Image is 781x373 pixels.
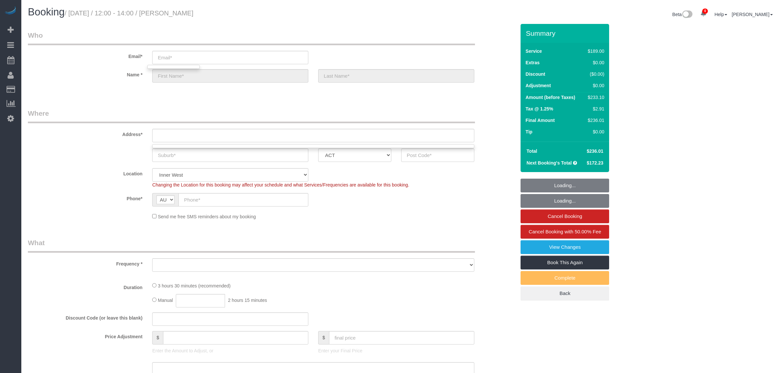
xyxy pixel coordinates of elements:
[585,71,604,77] div: ($0.00)
[23,168,147,177] label: Location
[23,312,147,321] label: Discount Code (or leave this blank)
[585,117,604,124] div: $236.01
[682,10,692,19] img: New interface
[158,283,231,288] span: 3 hours 30 minutes (recommended)
[152,331,163,344] span: $
[28,238,475,253] legend: What
[521,225,609,239] a: Cancel Booking with 50.00% Fee
[152,148,308,162] input: Suburb*
[521,286,609,300] a: Back
[525,128,532,135] label: Tip
[697,7,710,21] a: 0
[178,193,308,206] input: Phone*
[521,240,609,254] a: View Changes
[65,10,194,17] small: / [DATE] / 12:00 - 14:00 / [PERSON_NAME]
[521,209,609,223] a: Cancel Booking
[525,82,551,89] label: Adjustment
[525,106,553,112] label: Tax @ 1.25%
[318,331,329,344] span: $
[585,82,604,89] div: $0.00
[28,108,475,123] legend: Where
[28,30,475,45] legend: Who
[401,148,474,162] input: Post Code*
[318,347,474,354] p: Enter your Final Price
[28,6,65,18] span: Booking
[23,193,147,202] label: Phone*
[526,160,572,166] strong: Next Booking's Total
[23,69,147,78] label: Name *
[23,331,147,340] label: Price Adjustment
[152,347,308,354] p: Enter the Amount to Adjust, or
[329,331,474,344] input: final price
[585,106,604,112] div: $2.91
[525,59,540,66] label: Extras
[672,12,693,17] a: Beta
[702,9,708,14] span: 0
[521,256,609,269] a: Book This Again
[525,48,542,54] label: Service
[23,258,147,267] label: Frequency *
[152,51,308,64] input: Email*
[228,298,267,303] span: 2 hours 15 minutes
[585,48,604,54] div: $189.00
[23,282,147,291] label: Duration
[526,29,606,37] h3: Summary
[587,148,604,154] span: $236.01
[585,59,604,66] div: $0.00
[4,7,17,16] img: Automaid Logo
[525,94,575,101] label: Amount (before Taxes)
[525,117,555,124] label: Final Amount
[23,51,147,60] label: Email*
[585,128,604,135] div: $0.00
[152,182,409,187] span: Changing the Location for this booking may affect your schedule and what Services/Frequencies are...
[585,94,604,101] div: $233.10
[714,12,727,17] a: Help
[529,229,601,234] span: Cancel Booking with 50.00% Fee
[526,148,537,154] strong: Total
[152,69,308,83] input: First Name*
[158,298,173,303] span: Manual
[23,129,147,138] label: Address*
[158,214,256,219] span: Send me free SMS reminders about my booking
[318,69,474,83] input: Last Name*
[732,12,773,17] a: [PERSON_NAME]
[587,160,604,166] span: $172.23
[525,71,545,77] label: Discount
